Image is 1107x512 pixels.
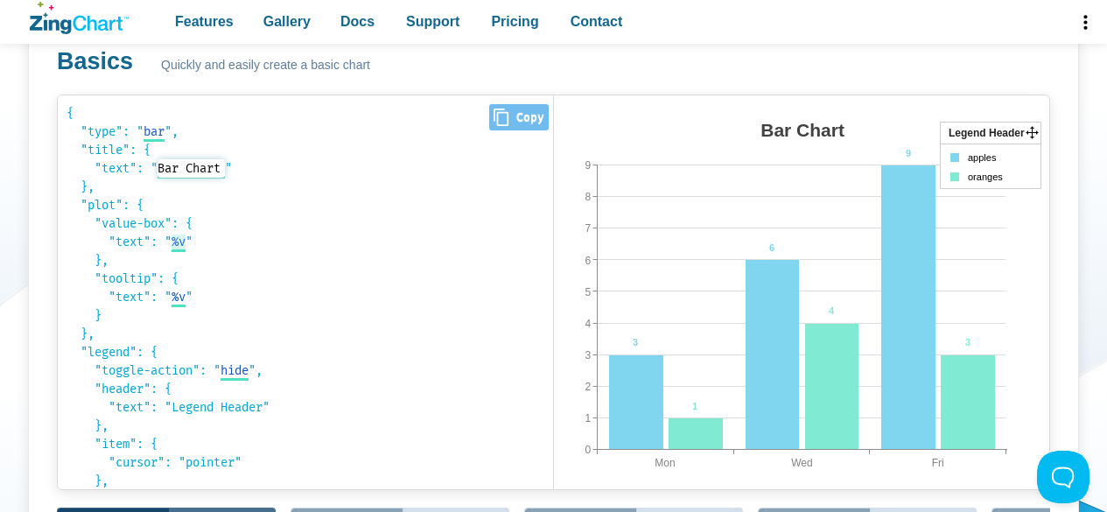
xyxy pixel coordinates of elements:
span: Gallery [263,10,311,33]
span: Support [406,10,459,33]
span: Contact [571,10,623,33]
span: %v [172,290,186,305]
span: %v [172,235,186,249]
span: Quickly and easily create a basic chart [161,55,370,76]
tspan: 3 [965,337,970,347]
span: bar [144,124,165,139]
span: Features [175,10,234,33]
a: ZingChart Logo. Click to return to the homepage [30,2,129,34]
span: Pricing [491,10,538,33]
span: hide [221,363,249,378]
span: Docs [340,10,375,33]
iframe: Toggle Customer Support [1037,451,1089,503]
tspan: Legend Header [949,127,1025,139]
code: { "type": " ", "title": { "text": " " }, "plot": { "value-box": { "text": " " }, "tooltip": { "te... [67,104,544,480]
h3: Basics [57,46,133,77]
